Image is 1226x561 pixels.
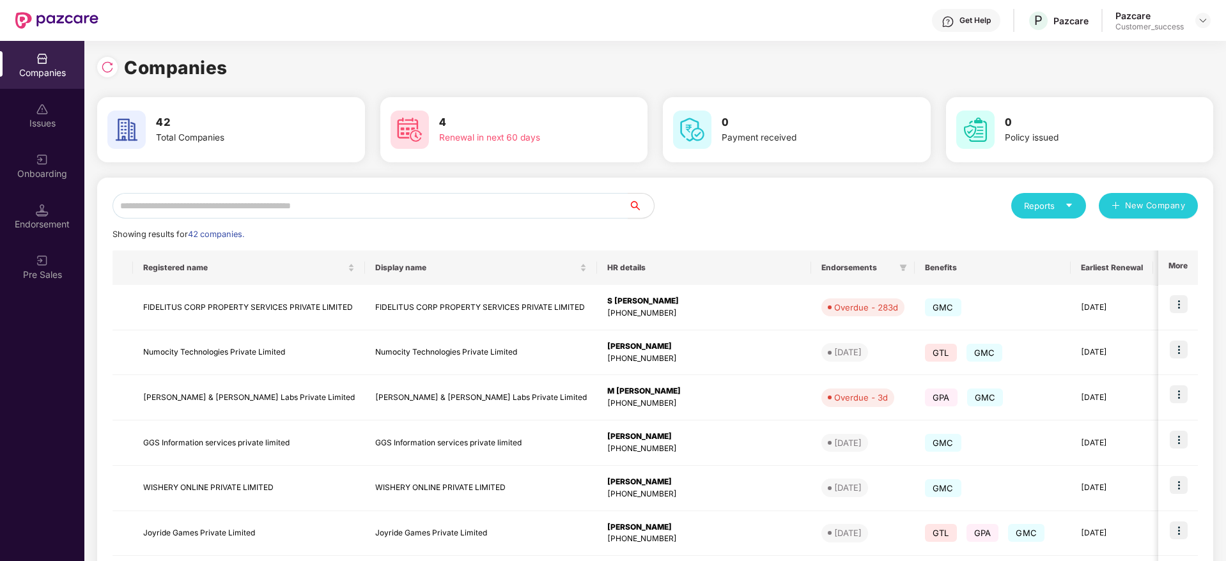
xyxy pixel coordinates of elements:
th: Issues [1153,250,1208,285]
td: Numocity Technologies Private Limited [133,330,365,376]
div: [PHONE_NUMBER] [607,488,801,500]
div: Payment received [722,131,883,145]
div: [PERSON_NAME] [607,476,801,488]
td: WISHERY ONLINE PRIVATE LIMITED [365,466,597,511]
img: New Pazcare Logo [15,12,98,29]
span: caret-down [1065,201,1073,210]
h3: 0 [1005,114,1166,131]
h3: 42 [156,114,317,131]
td: [DATE] [1071,420,1153,466]
img: svg+xml;base64,PHN2ZyBpZD0iUmVsb2FkLTMyeDMyIiB4bWxucz0iaHR0cDovL3d3dy53My5vcmcvMjAwMC9zdmciIHdpZH... [101,61,114,73]
span: GTL [925,524,957,542]
td: GGS Information services private limited [133,420,365,466]
img: icon [1170,385,1188,403]
div: Overdue - 3d [834,391,888,404]
span: search [628,201,654,211]
th: Registered name [133,250,365,285]
div: Renewal in next 60 days [439,131,600,145]
span: GPA [925,388,958,406]
span: GMC [966,344,1003,362]
div: Pazcare [1053,15,1089,27]
div: Get Help [959,15,991,26]
div: Pazcare [1115,10,1184,22]
span: GMC [967,388,1004,406]
img: svg+xml;base64,PHN2ZyB3aWR0aD0iMTQuNSIgaGVpZ2h0PSIxNC41IiB2aWV3Qm94PSIwIDAgMTYgMTYiIGZpbGw9Im5vbm... [36,204,49,217]
span: Registered name [143,263,345,273]
img: svg+xml;base64,PHN2ZyBpZD0iRHJvcGRvd24tMzJ4MzIiIHhtbG5zPSJodHRwOi8vd3d3LnczLm9yZy8yMDAwL3N2ZyIgd2... [1198,15,1208,26]
span: GMC [925,434,961,452]
div: [PHONE_NUMBER] [607,353,801,365]
div: [DATE] [834,526,862,539]
div: [PERSON_NAME] [607,431,801,443]
div: [DATE] [834,346,862,358]
img: icon [1170,341,1188,358]
td: GGS Information services private limited [365,420,597,466]
td: FIDELITUS CORP PROPERTY SERVICES PRIVATE LIMITED [365,285,597,330]
td: [DATE] [1071,466,1153,511]
td: Joyride Games Private Limited [133,511,365,557]
th: Display name [365,250,597,285]
span: New Company [1125,199,1186,212]
th: HR details [597,250,811,285]
img: svg+xml;base64,PHN2ZyBpZD0iSXNzdWVzX2Rpc2FibGVkIiB4bWxucz0iaHR0cDovL3d3dy53My5vcmcvMjAwMC9zdmciIH... [36,103,49,116]
span: P [1034,13,1043,28]
span: GMC [925,298,961,316]
span: filter [899,264,907,272]
td: Joyride Games Private Limited [365,511,597,557]
img: icon [1170,521,1188,539]
td: [DATE] [1071,511,1153,557]
div: Reports [1024,199,1073,212]
td: [PERSON_NAME] & [PERSON_NAME] Labs Private Limited [133,375,365,420]
h1: Companies [124,54,228,82]
span: Showing results for [113,229,244,239]
div: Overdue - 283d [834,301,898,314]
span: GTL [925,344,957,362]
td: FIDELITUS CORP PROPERTY SERVICES PRIVATE LIMITED [133,285,365,330]
div: [PHONE_NUMBER] [607,533,801,545]
div: Customer_success [1115,22,1184,32]
img: svg+xml;base64,PHN2ZyB4bWxucz0iaHR0cDovL3d3dy53My5vcmcvMjAwMC9zdmciIHdpZHRoPSI2MCIgaGVpZ2h0PSI2MC... [107,111,146,149]
span: GMC [1008,524,1044,542]
th: Benefits [915,250,1071,285]
td: Numocity Technologies Private Limited [365,330,597,376]
img: icon [1170,431,1188,449]
div: Policy issued [1005,131,1166,145]
td: WISHERY ONLINE PRIVATE LIMITED [133,466,365,511]
span: plus [1112,201,1120,211]
img: svg+xml;base64,PHN2ZyB3aWR0aD0iMjAiIGhlaWdodD0iMjAiIHZpZXdCb3g9IjAgMCAyMCAyMCIgZmlsbD0ibm9uZSIgeG... [36,254,49,267]
img: svg+xml;base64,PHN2ZyB4bWxucz0iaHR0cDovL3d3dy53My5vcmcvMjAwMC9zdmciIHdpZHRoPSI2MCIgaGVpZ2h0PSI2MC... [391,111,429,149]
div: [PHONE_NUMBER] [607,397,801,410]
span: 42 companies. [188,229,244,239]
span: GPA [966,524,999,542]
h3: 4 [439,114,600,131]
div: [DATE] [834,481,862,494]
td: [DATE] [1071,375,1153,420]
img: svg+xml;base64,PHN2ZyB4bWxucz0iaHR0cDovL3d3dy53My5vcmcvMjAwMC9zdmciIHdpZHRoPSI2MCIgaGVpZ2h0PSI2MC... [673,111,711,149]
th: Earliest Renewal [1071,250,1153,285]
div: [PHONE_NUMBER] [607,307,801,319]
div: [PERSON_NAME] [607,521,801,534]
img: icon [1170,476,1188,494]
span: Display name [375,263,577,273]
span: Endorsements [821,263,894,273]
img: svg+xml;base64,PHN2ZyBpZD0iSGVscC0zMngzMiIgeG1sbnM9Imh0dHA6Ly93d3cudzMub3JnLzIwMDAvc3ZnIiB3aWR0aD... [942,15,954,28]
div: S [PERSON_NAME] [607,295,801,307]
button: search [628,193,655,219]
img: svg+xml;base64,PHN2ZyBpZD0iQ29tcGFuaWVzIiB4bWxucz0iaHR0cDovL3d3dy53My5vcmcvMjAwMC9zdmciIHdpZHRoPS... [36,52,49,65]
span: GMC [925,479,961,497]
td: [DATE] [1071,330,1153,376]
img: icon [1170,295,1188,313]
td: [DATE] [1071,285,1153,330]
div: [DATE] [834,436,862,449]
th: More [1158,250,1198,285]
span: filter [897,260,910,275]
img: svg+xml;base64,PHN2ZyB4bWxucz0iaHR0cDovL3d3dy53My5vcmcvMjAwMC9zdmciIHdpZHRoPSI2MCIgaGVpZ2h0PSI2MC... [956,111,995,149]
div: [PHONE_NUMBER] [607,443,801,455]
td: [PERSON_NAME] & [PERSON_NAME] Labs Private Limited [365,375,597,420]
div: Total Companies [156,131,317,145]
div: [PERSON_NAME] [607,341,801,353]
h3: 0 [722,114,883,131]
div: M [PERSON_NAME] [607,385,801,397]
button: plusNew Company [1099,193,1198,219]
img: svg+xml;base64,PHN2ZyB3aWR0aD0iMjAiIGhlaWdodD0iMjAiIHZpZXdCb3g9IjAgMCAyMCAyMCIgZmlsbD0ibm9uZSIgeG... [36,153,49,166]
